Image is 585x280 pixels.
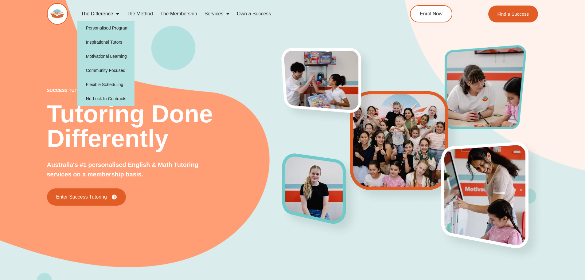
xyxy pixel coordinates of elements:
[157,7,201,21] a: The Membership
[233,7,275,21] a: Own a Success
[77,35,135,49] a: Inspirational Tutors
[77,21,135,106] ul: The Difference
[483,211,585,280] iframe: Chat Widget
[56,195,107,199] span: Enter Success Tutoring
[123,7,156,21] a: The Method
[497,12,529,16] span: Find a Success
[77,21,135,35] a: Personalised Program
[47,88,283,93] p: success tutoring
[77,7,123,21] a: The Difference
[488,6,538,22] a: Find a Success
[77,7,382,21] nav: Menu
[77,92,135,106] a: No-Lock In Contracts
[77,63,135,77] a: Community Focused
[77,49,135,63] a: Motivational Learning
[47,102,283,151] h2: Tutoring Done Differently
[201,7,233,21] a: Services
[410,5,452,22] a: Enrol Now
[420,11,443,16] span: Enrol Now
[47,160,219,179] p: Australia's #1 personalised English & Math Tutoring services on a membership basis.
[47,188,126,206] a: Enter Success Tutoring
[77,77,135,92] a: Flexible Scheduling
